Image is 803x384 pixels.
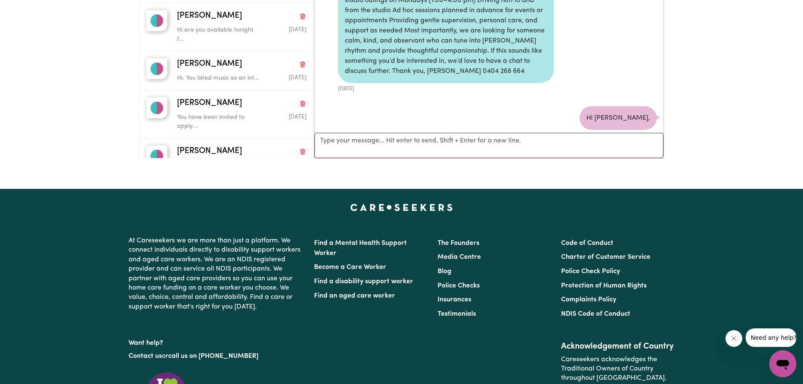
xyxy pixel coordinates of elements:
[177,58,242,70] span: [PERSON_NAME]
[139,51,313,90] button: Lynda B[PERSON_NAME]Delete conversationHi. You listed music as an int...Message sent on March 2, ...
[580,106,657,130] div: Hi [PERSON_NAME],
[146,97,167,118] img: Mia S
[580,130,657,140] div: [DATE]
[299,98,306,109] button: Delete conversation
[139,90,313,138] button: Mia S[PERSON_NAME]Delete conversationYou have been invited to apply...Message sent on March 2, 2025
[438,311,476,317] a: Testimonials
[561,296,616,303] a: Complaints Policy
[146,58,167,79] img: Lynda B
[746,328,796,347] iframe: Message from company
[146,10,167,31] img: Michael John B
[438,254,481,260] a: Media Centre
[438,282,480,289] a: Police Checks
[314,264,386,271] a: Become a Care Worker
[561,311,630,317] a: NDIS Code of Conduct
[168,353,258,360] a: call us on [PHONE_NUMBER]
[338,83,554,93] div: [DATE]
[129,353,162,360] a: Contact us
[299,11,306,22] button: Delete conversation
[139,138,313,196] button: Mark W[PERSON_NAME]Delete conversationHI [PERSON_NAME], it's [PERSON_NAME] from CareS...Message s...
[129,335,304,348] p: Want help?
[438,268,451,275] a: Blog
[314,293,395,299] a: Find an aged care worker
[139,3,313,51] button: Michael John B[PERSON_NAME]Delete conversationHi are you available tonight f...Message sent on Ju...
[561,282,647,289] a: Protection of Human Rights
[561,240,613,247] a: Code of Conduct
[643,132,657,140] button: Delete
[314,240,407,257] a: Find a Mental Health Support Worker
[769,350,796,377] iframe: Button to launch messaging window
[5,6,51,13] span: Need any help?
[177,10,242,22] span: [PERSON_NAME]
[289,114,306,120] span: Message sent on March 2, 2025
[438,240,479,247] a: The Founders
[177,74,263,83] p: Hi. You listed music as an int...
[725,330,742,347] iframe: Close message
[289,75,306,81] span: Message sent on March 2, 2025
[177,145,242,158] span: [PERSON_NAME]
[289,27,306,32] span: Message sent on June 6, 2025
[561,341,674,352] h2: Acknowledgement of Country
[129,233,304,315] p: At Careseekers we are more than just a platform. We connect individuals directly to disability su...
[350,204,453,211] a: Careseekers home page
[561,254,650,260] a: Charter of Customer Service
[438,296,471,303] a: Insurances
[314,278,413,285] a: Find a disability support worker
[299,146,306,157] button: Delete conversation
[177,97,242,110] span: [PERSON_NAME]
[146,145,167,166] img: Mark W
[129,348,304,364] p: or
[177,113,263,131] p: You have been invited to apply...
[177,26,263,44] p: Hi are you available tonight f...
[299,59,306,70] button: Delete conversation
[561,268,620,275] a: Police Check Policy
